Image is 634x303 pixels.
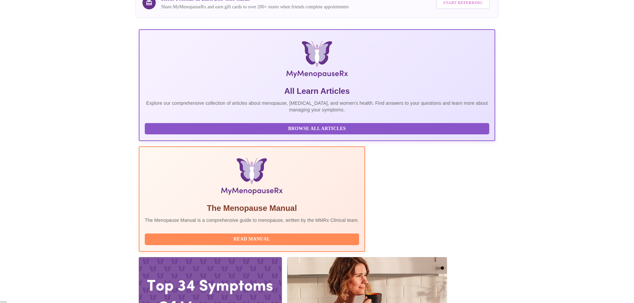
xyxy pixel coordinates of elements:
img: Menopause Manual [179,158,325,198]
button: Read Manual [145,233,359,245]
a: Read Manual [145,236,361,241]
p: Share MyMenopauseRx and earn gift cards to over 200+ stores when friends complete appointments [161,4,349,10]
p: Explore our comprehensive collection of articles about menopause, [MEDICAL_DATA], and women's hea... [145,100,489,113]
button: Browse All Articles [145,123,489,135]
img: MyMenopauseRx Logo [198,41,436,80]
span: Read Manual [151,235,352,243]
h5: All Learn Articles [145,86,489,96]
p: The Menopause Manual is a comprehensive guide to menopause, written by the MMRx Clinical team. [145,217,359,224]
h5: The Menopause Manual [145,203,359,214]
span: Browse All Articles [151,125,483,133]
a: Browse All Articles [145,125,491,131]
